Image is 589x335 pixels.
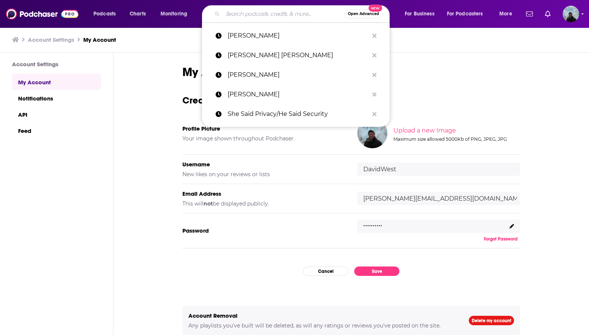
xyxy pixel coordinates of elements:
span: More [499,9,512,19]
button: open menu [155,8,197,20]
p: joe rogan [228,26,369,46]
p: .......... [363,218,382,228]
button: open menu [88,8,125,20]
input: email [357,192,520,205]
img: Podchaser - Follow, Share and Rate Podcasts [6,7,78,21]
h5: Username [182,161,345,168]
a: Account Settings [28,36,74,43]
a: She Said Privacy/He Said Security [202,104,390,124]
h5: Account Removal [188,312,457,319]
span: Charts [130,9,146,19]
a: My Account [12,74,101,90]
button: Show profile menu [563,6,579,22]
span: New [369,5,382,12]
h1: My Account [182,65,520,79]
h5: Any playlists you've built will be deleted, as will any ratings or reviews you've posted on the s... [188,322,457,329]
p: mark weinstein marc kramer [228,46,369,65]
h3: Account Settings [12,61,101,68]
span: Podcasts [93,9,116,19]
a: [PERSON_NAME] [PERSON_NAME] [202,46,390,65]
a: Show notifications dropdown [523,8,536,20]
p: mark weinstein [228,65,369,85]
a: Charts [125,8,150,20]
a: [PERSON_NAME] [202,65,390,85]
div: Maximum size allowed 5000Kb of PNG, JPEG, JPG [393,136,519,142]
span: Monitoring [161,9,187,19]
button: Open AdvancedNew [344,9,382,18]
p: She Said Privacy/He Said Security [228,104,369,124]
img: Your profile image [357,118,387,148]
span: Open Advanced [348,12,379,16]
b: not [203,200,213,207]
button: open menu [399,8,444,20]
a: [PERSON_NAME] [202,26,390,46]
h5: New likes on your reviews or lists [182,171,345,178]
h5: Email Address [182,190,345,197]
span: For Podcasters [447,9,483,19]
span: Logged in as DavidWest [563,6,579,22]
h5: Password [182,227,345,234]
h5: Profile Picture [182,125,345,132]
button: open menu [494,8,522,20]
h5: Your image shown throughout Podchaser. [182,135,345,142]
a: Delete my account [469,316,514,325]
button: Cancel [303,266,348,276]
a: API [12,106,101,122]
h3: Credentials [182,94,520,106]
img: User Profile [563,6,579,22]
input: username [357,163,520,176]
div: Search podcasts, credits, & more... [209,5,397,23]
a: Feed [12,122,101,139]
span: For Business [405,9,434,19]
button: Forgot Password [482,236,520,242]
a: My Account [83,36,116,43]
a: Show notifications dropdown [542,8,554,20]
a: Notifications [12,90,101,106]
button: open menu [442,8,494,20]
h5: This will be displayed publicly. [182,200,345,207]
a: [PERSON_NAME] [202,85,390,104]
button: Save [354,266,399,276]
input: Search podcasts, credits, & more... [223,8,344,20]
p: michael peres [228,85,369,104]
